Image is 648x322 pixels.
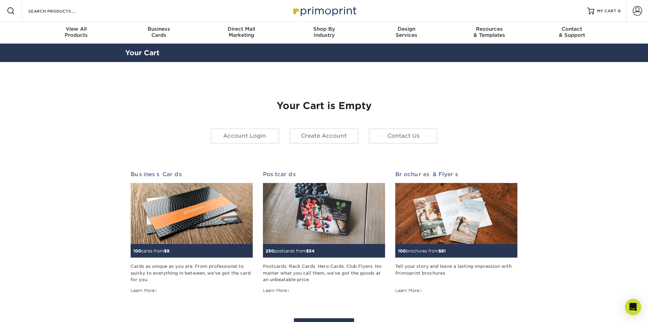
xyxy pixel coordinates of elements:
span: Contact [531,26,613,32]
span: Shop By [283,26,365,32]
span: 100 [133,248,141,254]
span: 250 [266,248,274,254]
div: Cards [117,26,200,38]
a: Shop ByIndustry [283,22,365,44]
h2: Business Cards [131,171,253,178]
div: Open Intercom Messenger [625,299,641,315]
div: Tell your story and leave a lasting impression with Primoprint brochures. [395,263,517,283]
span: Direct Mail [200,26,283,32]
span: $ [306,248,309,254]
a: Brochures & Flyers 100brochures from$61 Tell your story and leave a lasting impression with Primo... [395,171,517,294]
small: postcards from [266,248,315,254]
div: Learn More [263,288,290,294]
img: Primoprint [290,3,358,18]
a: Contact& Support [531,22,613,44]
a: Business Cards 100cards from$9 Cards as unique as you are. From professional to quirky to everyth... [131,171,253,294]
div: Services [365,26,448,38]
img: Brochures & Flyers [395,183,517,244]
div: Cards as unique as you are. From professional to quirky to everything in between, we've got the c... [131,263,253,283]
div: Industry [283,26,365,38]
div: Learn More [395,288,422,294]
small: cards from [133,248,169,254]
small: brochures from [398,248,446,254]
span: MY CART [597,8,616,14]
input: SEARCH PRODUCTS..... [28,7,94,15]
h2: Postcards [263,171,385,178]
a: DesignServices [365,22,448,44]
span: 9 [167,248,169,254]
a: BusinessCards [117,22,200,44]
a: Contact Us [369,128,438,144]
img: Postcards [263,183,385,244]
a: Postcards 250postcards from$54 Postcards. Rack Cards. Hero Cards. Club Flyers. No matter what you... [263,171,385,294]
div: Products [35,26,118,38]
div: Postcards. Rack Cards. Hero Cards. Club Flyers. No matter what you call them, we've got the goods... [263,263,385,283]
div: & Templates [448,26,531,38]
span: $ [438,248,441,254]
a: Direct MailMarketing [200,22,283,44]
h2: Brochures & Flyers [395,171,517,178]
span: 61 [441,248,446,254]
span: 54 [309,248,315,254]
a: Create Account [289,128,359,144]
a: View AllProducts [35,22,118,44]
span: Design [365,26,448,32]
span: View All [35,26,118,32]
img: Business Cards [131,183,253,244]
span: Resources [448,26,531,32]
a: Your Cart [125,49,160,57]
span: 0 [618,9,621,13]
span: 100 [398,248,406,254]
a: Account Login [210,128,279,144]
div: Marketing [200,26,283,38]
h1: Your Cart is Empty [131,100,518,112]
div: Learn More [131,288,157,294]
a: Resources& Templates [448,22,531,44]
span: $ [164,248,167,254]
span: Business [117,26,200,32]
div: & Support [531,26,613,38]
